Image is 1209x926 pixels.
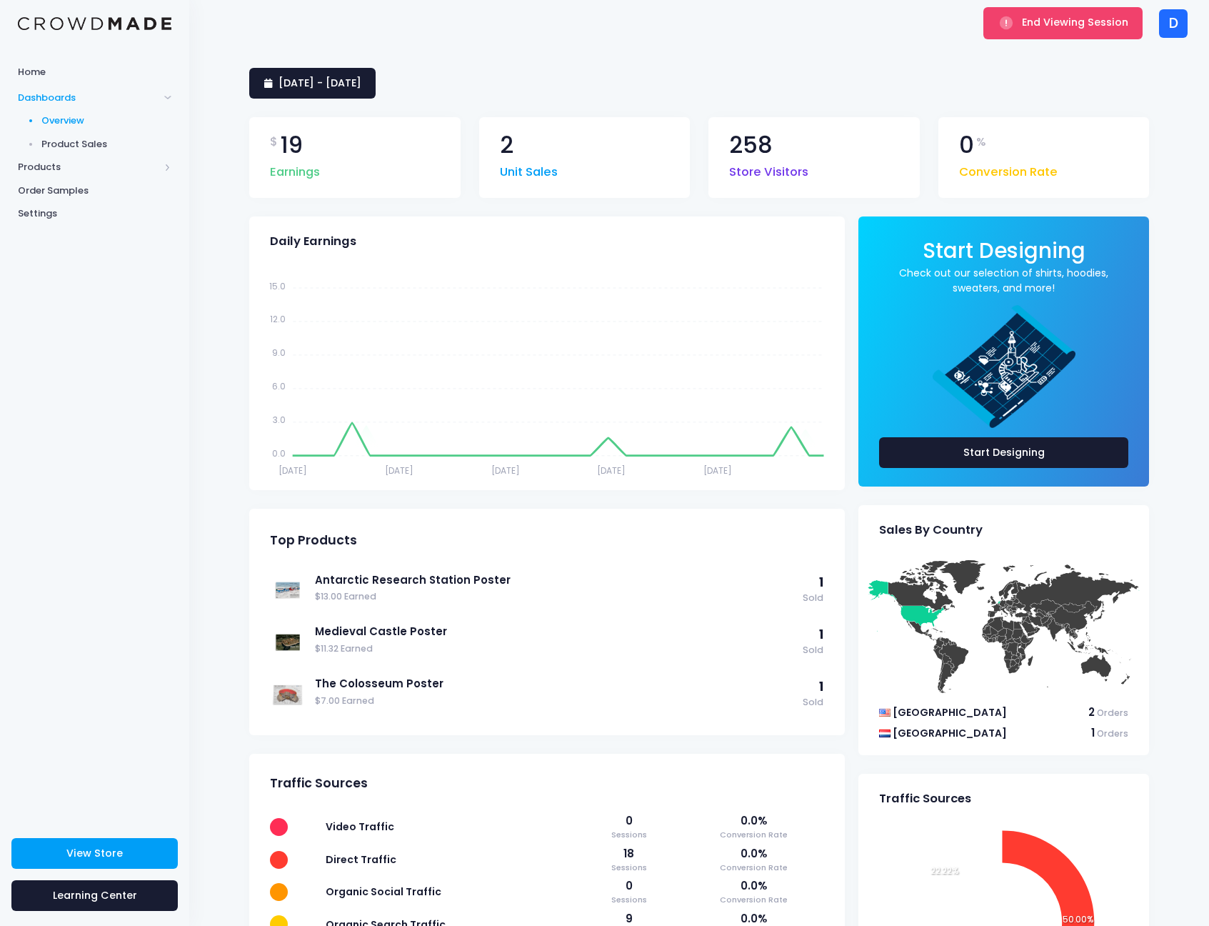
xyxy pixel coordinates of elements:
span: Product Sales [41,137,172,151]
span: View Store [66,846,123,860]
span: 2 [500,134,513,157]
a: Antarctic Research Station Poster [315,572,796,588]
span: 0.0% [684,846,823,862]
span: $11.32 Earned [315,642,796,656]
span: Conversion Rate [684,894,823,906]
img: Logo [18,17,171,31]
span: Sales By Country [879,523,983,537]
span: $13.00 Earned [315,590,796,604]
a: [DATE] - [DATE] [249,68,376,99]
span: Sold [803,592,823,605]
span: [DATE] - [DATE] [279,76,361,90]
span: 18 [587,846,670,862]
span: Video Traffic [326,820,394,834]
span: Order Samples [18,184,171,198]
tspan: 15.0 [269,279,286,292]
span: 0 [587,813,670,829]
span: 0.0% [684,878,823,894]
span: Conversion Rate [684,862,823,874]
span: 2 [1088,705,1095,720]
span: Earnings [270,156,320,181]
span: Products [18,160,159,174]
span: Dashboards [18,91,159,105]
span: Store Visitors [729,156,808,181]
span: [GEOGRAPHIC_DATA] [893,705,1007,720]
span: Sessions [587,829,670,841]
span: Top Products [270,533,357,548]
span: $ [270,134,278,151]
span: Learning Center [53,888,137,902]
span: Direct Traffic [326,852,396,867]
span: 1 [819,626,823,643]
span: % [976,134,986,151]
span: Orders [1097,707,1128,719]
span: 1 [819,574,823,591]
button: End Viewing Session [983,7,1143,39]
tspan: 9.0 [272,347,286,359]
tspan: [DATE] [491,464,520,476]
span: Unit Sales [500,156,558,181]
span: Settings [18,206,171,221]
span: $7.00 Earned [315,694,796,708]
a: Start Designing [879,437,1128,468]
span: Overview [41,114,172,128]
a: The Colosseum Poster [315,676,796,692]
span: 258 [729,134,773,157]
a: Check out our selection of shirts, hoodies, sweaters, and more! [879,266,1128,296]
span: 0 [587,878,670,894]
span: Sold [803,644,823,657]
tspan: [DATE] [385,464,413,476]
tspan: 6.0 [272,380,286,392]
span: Conversion Rate [959,156,1058,181]
span: 1 [819,678,823,695]
span: 19 [281,134,303,157]
span: Orders [1097,727,1128,740]
a: Medieval Castle Poster [315,624,796,639]
tspan: 3.0 [273,414,286,426]
span: Start Designing [923,236,1085,265]
a: Learning Center [11,880,178,911]
div: D [1159,9,1188,38]
tspan: 0.0 [272,447,286,459]
span: Traffic Sources [270,776,368,791]
a: View Store [11,838,178,869]
span: Conversion Rate [684,829,823,841]
span: Home [18,65,171,79]
tspan: [DATE] [279,464,307,476]
span: [GEOGRAPHIC_DATA] [893,726,1007,740]
span: 1 [1091,725,1095,740]
span: Sessions [587,862,670,874]
span: Organic Social Traffic [326,885,441,899]
a: Start Designing [923,248,1085,262]
span: 0 [959,134,974,157]
span: 0.0% [684,813,823,829]
span: Traffic Sources [879,792,971,806]
tspan: 12.0 [270,313,286,325]
span: Sold [803,696,823,710]
span: End Viewing Session [1022,15,1128,29]
tspan: [DATE] [597,464,626,476]
tspan: [DATE] [703,464,732,476]
span: Daily Earnings [270,234,356,249]
span: Sessions [587,894,670,906]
